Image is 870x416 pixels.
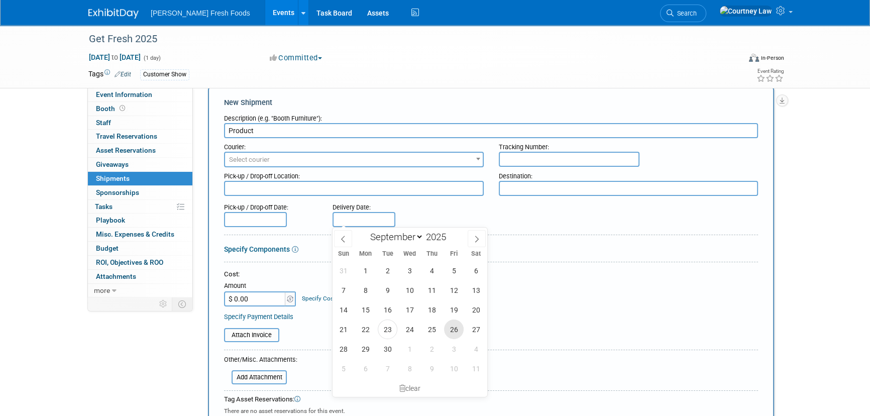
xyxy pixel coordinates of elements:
span: September 28, 2025 [334,339,353,359]
a: more [88,284,192,297]
a: Search [660,5,706,22]
span: October 9, 2025 [422,359,442,378]
span: September 13, 2025 [466,280,486,300]
span: Wed [399,251,421,257]
div: Event Format [681,52,784,67]
a: Asset Reservations [88,144,192,157]
span: October 11, 2025 [466,359,486,378]
span: [DATE] [DATE] [88,53,141,62]
p: 301BFNGT [6,191,519,201]
span: [PERSON_NAME] Fresh Foods [151,9,250,17]
span: Staff [96,119,111,127]
span: September 17, 2025 [400,300,419,320]
img: ExhibitDay [88,9,139,19]
a: Playbook [88,214,192,227]
span: October 10, 2025 [444,359,464,378]
p: 4RHCS20D [6,132,519,142]
span: October 4, 2025 [466,339,486,359]
span: Playbook [96,216,125,224]
p: Get Fresh Produce [6,4,519,14]
span: September 11, 2025 [422,280,442,300]
span: September 12, 2025 [444,280,464,300]
span: September 20, 2025 [466,300,486,320]
div: Delivery Date: [333,198,455,212]
span: Tasks [95,202,113,211]
div: New Shipment [224,97,758,108]
div: Tracking Number: [499,138,758,152]
div: Tag Asset Reservations: [224,395,758,404]
p: 121CHPNGT [6,201,519,211]
span: September 23, 2025 [378,320,397,339]
div: Amount [224,281,297,291]
img: Courtney Law [719,6,772,17]
span: Fri [443,251,465,257]
p: 12PTTSNGT [6,181,519,191]
span: to [110,53,120,61]
div: Pick-up / Drop-off Location: [224,167,484,181]
span: Budget [96,244,119,252]
a: Sponsorships [88,186,192,199]
span: October 8, 2025 [400,359,419,378]
span: September 29, 2025 [356,339,375,359]
p: 4DPCS20D [6,122,519,132]
span: September 5, 2025 [444,261,464,280]
div: In-Person [760,54,784,62]
p: 75DPCS25 [6,83,519,93]
span: Sponsorships [96,188,139,196]
span: September 15, 2025 [356,300,375,320]
a: Specify Cost Center [302,295,355,302]
p: 1 case of each [6,102,519,113]
span: Select courier [229,156,270,163]
p: 4CLCS20D [6,113,519,123]
a: Shipments [88,172,192,185]
div: There are no asset reservations for this event. [224,404,758,415]
img: Format-Inperson.png [749,54,759,62]
p: [STREET_ADDRESS][PERSON_NAME] [6,24,519,34]
span: September 3, 2025 [400,261,419,280]
span: September 30, 2025 [378,339,397,359]
span: Misc. Expenses & Credits [96,230,174,238]
span: September 24, 2025 [400,320,419,339]
a: Event Information [88,88,192,101]
span: Search [674,10,697,17]
a: Specify Payment Details [224,313,293,321]
span: more [94,286,110,294]
span: September 10, 2025 [400,280,419,300]
p: 2 bags of each [6,162,519,172]
span: September 25, 2025 [422,320,442,339]
p: ATTN: Flavor Summit [6,14,519,24]
span: September 18, 2025 [422,300,442,320]
span: September 21, 2025 [334,320,353,339]
a: Booth [88,102,192,116]
span: October 3, 2025 [444,339,464,359]
input: Year [423,231,454,243]
span: September 7, 2025 [334,280,353,300]
span: September 9, 2025 [378,280,397,300]
span: September 19, 2025 [444,300,464,320]
p: 12MTCHNGT [6,171,519,181]
a: Staff [88,116,192,130]
p: 75CLCS25 [6,63,519,73]
a: Budget [88,242,192,255]
div: Customer Show [140,69,189,80]
span: September 1, 2025 [356,261,375,280]
span: Attachments [96,272,136,280]
p: 75RHCS25 [6,73,519,83]
span: Mon [355,251,377,257]
a: ROI, Objectives & ROO [88,256,192,269]
td: Toggle Event Tabs [172,297,193,310]
div: Get Fresh 2025 [85,30,725,48]
select: Month [366,231,423,243]
span: Sun [333,251,355,257]
span: Booth not reserved yet [118,105,127,112]
a: Attachments [88,270,192,283]
span: ROI, Objectives & ROO [96,258,163,266]
span: September 22, 2025 [356,320,375,339]
div: Description (e.g. "Booth Furniture"): [224,110,758,123]
p: 1 case of each [6,53,519,63]
a: Specify Components [224,245,290,253]
span: September 6, 2025 [466,261,486,280]
div: Other/Misc. Attachments: [224,355,297,367]
span: September 26, 2025 [444,320,464,339]
button: Committed [266,53,326,63]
